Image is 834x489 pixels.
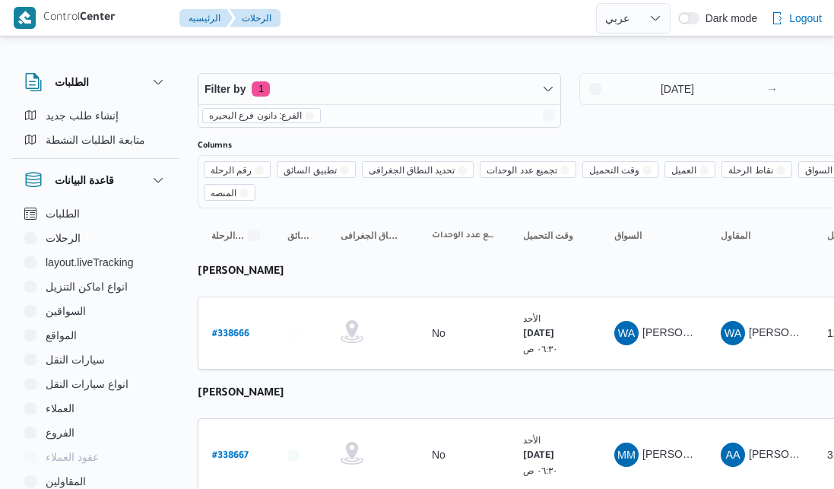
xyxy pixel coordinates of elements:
div: Muhammad Mahmood Alsaid Azam [614,443,639,467]
button: Filter by1 active filters [198,74,560,104]
button: عقود العملاء [18,445,173,469]
button: المقاول [715,224,806,248]
span: تطبيق السائق [287,230,313,242]
button: المواقع [18,323,173,348]
span: نقاط الرحلة [728,162,772,179]
span: العملاء [46,399,75,418]
button: الطلبات [24,73,167,91]
div: الطلبات [12,103,179,158]
span: المنصه [211,185,236,202]
button: رقم الرحلةSorted in descending order [205,224,266,248]
span: تحديد النطاق الجغرافى [369,162,455,179]
span: تحديد النطاق الجغرافى [341,230,404,242]
span: layout.liveTracking [46,253,133,271]
small: الأحد [523,435,541,445]
h3: الطلبات [55,73,89,91]
b: # 338666 [212,329,249,340]
span: Dark mode [699,12,757,24]
b: [DATE] [523,451,554,462]
b: [PERSON_NAME] [198,266,284,278]
div: Ali Abadallah Abadalsmd Aljsamai [721,443,745,467]
span: WA [618,321,636,345]
button: متابعة الطلبات النشطة [18,128,173,152]
span: WA [725,321,742,345]
button: الرحلات [230,9,281,27]
a: #338666 [212,323,249,344]
div: Wlaid Ahmad Mahmood Alamsairi [721,321,745,345]
span: العميل [664,161,715,178]
span: تطبيق السائق [277,161,355,178]
button: Remove نقاط الرحلة from selection in this group [776,166,785,175]
span: العميل [671,162,696,179]
b: [DATE] [523,329,554,340]
button: Logout [765,3,828,33]
span: الفرع: دانون فرع البحيره [209,109,302,122]
button: انواع سيارات النقل [18,372,173,396]
span: وقت التحميل [582,161,658,178]
div: No [432,448,446,462]
button: layout.liveTracking [18,250,173,275]
span: إنشاء طلب جديد [46,106,119,125]
button: السواقين [18,299,173,323]
button: سيارات النقل [18,348,173,372]
div: Wlaid Ahmad Mahmood Alamsairi [614,321,639,345]
span: MM [617,443,636,467]
span: انواع اماكن التنزيل [46,278,128,296]
label: Columns [198,140,232,152]
small: ٠٦:٣٠ ص [523,344,558,354]
span: تجميع عدد الوحدات [487,162,557,179]
span: السواق [614,230,642,242]
span: المنصه [204,184,255,201]
button: تطبيق السائق [281,224,319,248]
button: الرحلات [18,226,173,250]
button: Remove رقم الرحلة from selection in this group [255,166,264,175]
button: Remove العميل from selection in this group [699,166,709,175]
span: [PERSON_NAME] [642,326,730,338]
button: Remove تجميع عدد الوحدات from selection in this group [560,166,569,175]
button: السواق [608,224,699,248]
span: 1 active filters [252,81,270,97]
button: الرئيسيه [179,9,233,27]
span: نقاط الرحلة [721,161,791,178]
img: X8yXhbKr1z7QwAAAABJRU5ErkJggg== [14,7,36,29]
span: وقت التحميل [523,230,573,242]
span: الرحلات [46,229,81,247]
span: رقم الرحلة [204,161,271,178]
span: رقم الرحلة; Sorted in descending order [211,230,245,242]
a: #338667 [212,445,249,465]
small: ٠٦:٣٠ ص [523,465,558,475]
button: remove selected entity [305,111,314,120]
span: السواق [805,162,832,179]
span: تطبيق السائق [284,162,336,179]
span: تحديد النطاق الجغرافى [362,161,474,178]
span: انواع سيارات النقل [46,375,128,393]
button: وقت التحميل [517,224,593,248]
b: [PERSON_NAME] [198,388,284,400]
button: Remove تطبيق السائق from selection in this group [340,166,349,175]
span: [PERSON_NAME] [642,448,730,460]
span: السواقين [46,302,86,320]
span: رقم الرحلة [211,162,252,179]
b: Center [80,12,116,24]
button: Remove المنصه from selection in this group [239,189,249,198]
button: إنشاء طلب جديد [18,103,173,128]
button: تحديد النطاق الجغرافى [335,224,411,248]
b: # 338667 [212,451,249,462]
span: الفرع: دانون فرع البحيره [202,108,321,123]
span: Logout [789,9,822,27]
button: Remove تحديد النطاق الجغرافى from selection in this group [458,166,467,175]
button: Remove وقت التحميل from selection in this group [642,166,652,175]
svg: Sorted in descending order [248,230,260,242]
span: Filter by [205,80,246,98]
span: المقاول [721,230,750,242]
button: الطلبات [18,202,173,226]
button: انواع اماكن التنزيل [18,275,173,299]
span: سيارات النقل [46,351,105,369]
div: No [432,326,446,340]
span: المواقع [46,326,77,345]
button: الفروع [18,421,173,445]
button: العملاء [18,396,173,421]
span: متابعة الطلبات النشطة [46,131,145,149]
div: → [767,84,778,94]
span: وقت التحميل [589,162,639,179]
